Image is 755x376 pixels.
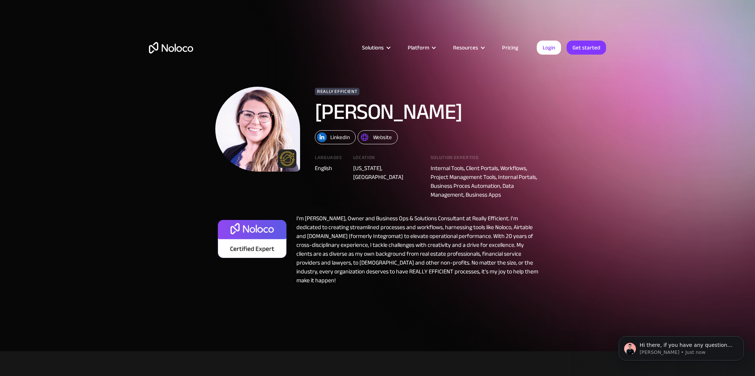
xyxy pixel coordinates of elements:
div: LinkedIn [330,132,350,142]
div: English [315,164,342,173]
div: Resources [444,43,493,52]
div: Internal Tools, Client Portals, Workflows, Project Management Tools, Internal Portals, Business P... [431,164,540,199]
h1: [PERSON_NAME] [315,101,518,123]
div: Solutions [353,43,399,52]
div: Platform [399,43,444,52]
a: Login [537,41,561,55]
div: Resources [453,43,478,52]
div: Platform [408,43,429,52]
a: LinkedIn [315,130,356,144]
a: Website [358,130,398,144]
a: Get started [567,41,606,55]
div: [US_STATE], [GEOGRAPHIC_DATA] [353,164,420,182]
div: Languages [315,155,342,164]
a: Pricing [493,43,528,52]
div: Really Efficient [315,88,359,95]
a: home [149,42,193,54]
div: I'm [PERSON_NAME], Owner and Business Ops & Solutions Consultant at Really Efficient. I'm dedicat... [289,214,540,285]
div: Location [353,155,420,164]
div: Solutions [362,43,384,52]
div: Solution expertise [431,155,540,164]
iframe: Intercom notifications message [608,321,755,372]
div: Website [373,132,392,142]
